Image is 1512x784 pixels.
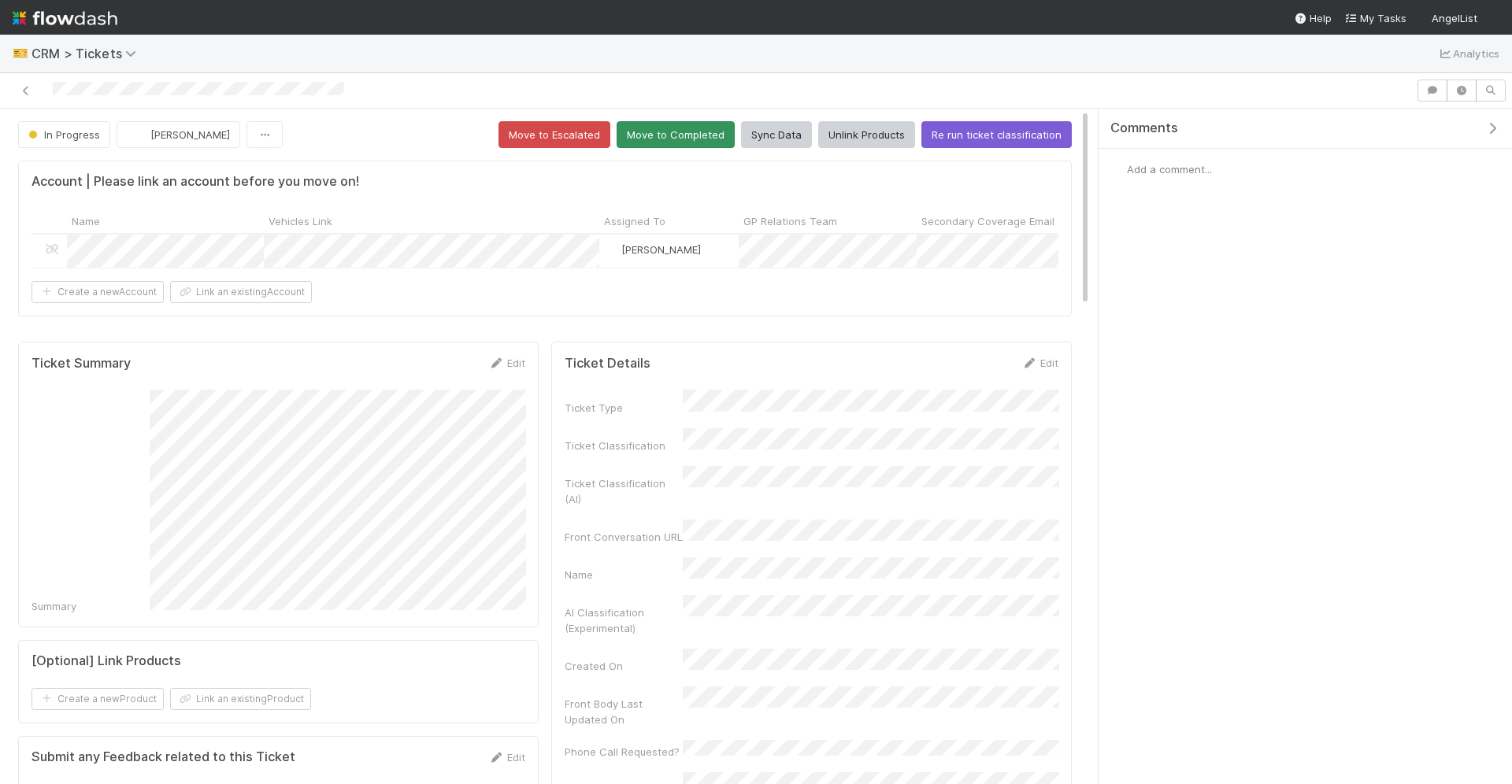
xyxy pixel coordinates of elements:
span: Name [72,213,100,229]
button: [PERSON_NAME] [117,121,240,148]
button: Re run ticket classification [921,121,1072,148]
div: Phone Call Requested? [565,744,683,760]
a: Edit [488,751,525,764]
a: Edit [488,357,525,369]
span: 🎫 [13,46,28,60]
button: Create a newProduct [31,688,164,710]
span: In Progress [25,128,100,141]
button: Sync Data [741,121,812,148]
div: Front Body Last Updated On [565,696,683,727]
h5: Ticket Details [565,356,650,372]
div: Name [565,567,683,582]
button: Unlink Products [818,121,915,148]
div: Ticket Type [565,400,683,416]
a: Analytics [1437,44,1499,63]
div: Front Conversation URL [565,529,683,545]
span: Secondary Coverage Email [921,213,1054,229]
div: [PERSON_NAME] [606,242,701,257]
h5: Submit any Feedback related to this Ticket [31,749,295,765]
span: Vehicles Link [269,213,332,229]
img: avatar_c597f508-4d28-4c7c-92e0-bd2d0d338f8e.png [130,127,146,142]
button: Move to Escalated [498,121,610,148]
button: Move to Completed [617,121,735,148]
h5: Account | Please link an account before you move on! [31,174,359,190]
span: Assigned To [604,213,665,229]
div: AI Classification (Experimental) [565,605,683,636]
h5: Ticket Summary [31,356,131,372]
span: GP Relations Team [743,213,837,229]
div: Ticket Classification (AI) [565,475,683,507]
div: Ticket Classification [565,438,683,453]
img: avatar_c597f508-4d28-4c7c-92e0-bd2d0d338f8e.png [1484,11,1499,27]
a: Edit [1021,357,1058,369]
span: CRM > Tickets [31,46,144,61]
span: Add a comment... [1127,163,1212,176]
span: [PERSON_NAME] [621,243,701,256]
img: logo-inverted-e16ddd16eac7371096b0.svg [13,5,117,31]
img: avatar_c597f508-4d28-4c7c-92e0-bd2d0d338f8e.png [1111,161,1127,177]
button: Create a newAccount [31,281,164,303]
span: AngelList [1432,12,1477,24]
span: My Tasks [1344,12,1406,24]
div: Summary [31,598,150,614]
button: Link an existingAccount [170,281,312,303]
span: [PERSON_NAME] [150,128,230,141]
div: Help [1294,10,1332,26]
img: avatar_c597f508-4d28-4c7c-92e0-bd2d0d338f8e.png [606,243,619,256]
div: Created On [565,658,683,674]
h5: [Optional] Link Products [31,653,181,669]
span: Comments [1110,120,1178,136]
a: My Tasks [1344,10,1406,26]
button: Link an existingProduct [170,688,311,710]
button: In Progress [18,121,110,148]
